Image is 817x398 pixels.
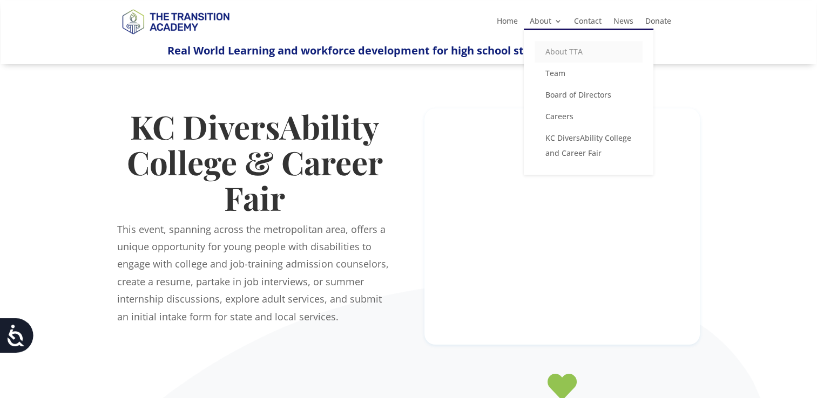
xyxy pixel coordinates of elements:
a: KC DiversAbility College and Career Fair [535,127,643,164]
a: Team [535,63,643,84]
span: This event, spanning across the metropolitan area, offers a unique opportunity for young people w... [117,223,389,323]
a: Home [497,17,518,29]
a: Logo-Noticias [117,32,234,43]
img: TTA Brand_TTA Primary Logo_Horizontal_Light BG [117,2,234,40]
span: Real World Learning and workforce development for high school students with disabilities [167,43,650,58]
a: About [530,17,562,29]
a: News [613,17,633,29]
a: Donate [645,17,671,29]
iframe: 2024 KC DiversAbility College and Career Fair: Recap video [446,182,678,312]
a: About TTA [535,41,643,63]
h1: KC DiversAbility College & Career Fair [117,108,393,221]
a: Board of Directors [535,84,643,106]
a: Careers [535,106,643,127]
a: Contact [574,17,602,29]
